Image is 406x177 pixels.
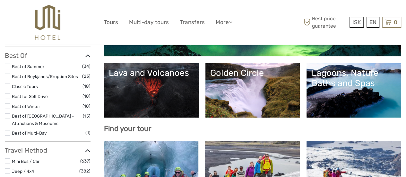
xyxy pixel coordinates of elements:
a: Best of Summer [12,64,44,69]
a: Classic Tours [12,84,38,89]
a: Best of Reykjanes/Eruption Sites [12,74,78,79]
a: Multi-day tours [129,18,169,27]
span: Best price guarantee [302,15,348,29]
span: (34) [82,63,91,70]
span: (18) [82,93,91,100]
span: (15) [83,112,91,120]
a: Tours [104,18,118,27]
span: 0 [393,19,398,25]
a: Best for Self Drive [12,94,48,99]
b: Find your tour [104,124,151,133]
span: (1) [85,129,91,137]
a: Mini Bus / Car [12,159,39,164]
span: (637) [80,157,91,165]
a: Best of [GEOGRAPHIC_DATA] - Attractions & Museums [12,113,74,126]
span: (382) [79,167,91,175]
a: Lava and Volcanoes [109,68,194,113]
div: Lava and Volcanoes [109,68,194,78]
a: Lagoons, Nature Baths and Spas [311,68,396,113]
a: Jeep / 4x4 [12,169,34,174]
h3: Best Of [5,52,91,59]
h3: Travel Method [5,146,91,154]
div: Lagoons, Nature Baths and Spas [311,68,396,89]
a: More [216,18,232,27]
span: (18) [82,83,91,90]
div: Golden Circle [210,68,295,78]
a: Golden Circle [210,68,295,113]
span: (23) [82,73,91,80]
a: Best of Winter [12,104,40,109]
img: 526-1e775aa5-7374-4589-9d7e-5793fb20bdfc_logo_big.jpg [35,5,60,40]
button: Open LiveChat chat widget [74,10,82,18]
p: We're away right now. Please check back later! [9,11,73,16]
a: Best of Multi-Day [12,130,47,136]
span: (18) [82,102,91,110]
a: Transfers [180,18,205,27]
div: EN [367,17,379,28]
span: ISK [352,19,361,25]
